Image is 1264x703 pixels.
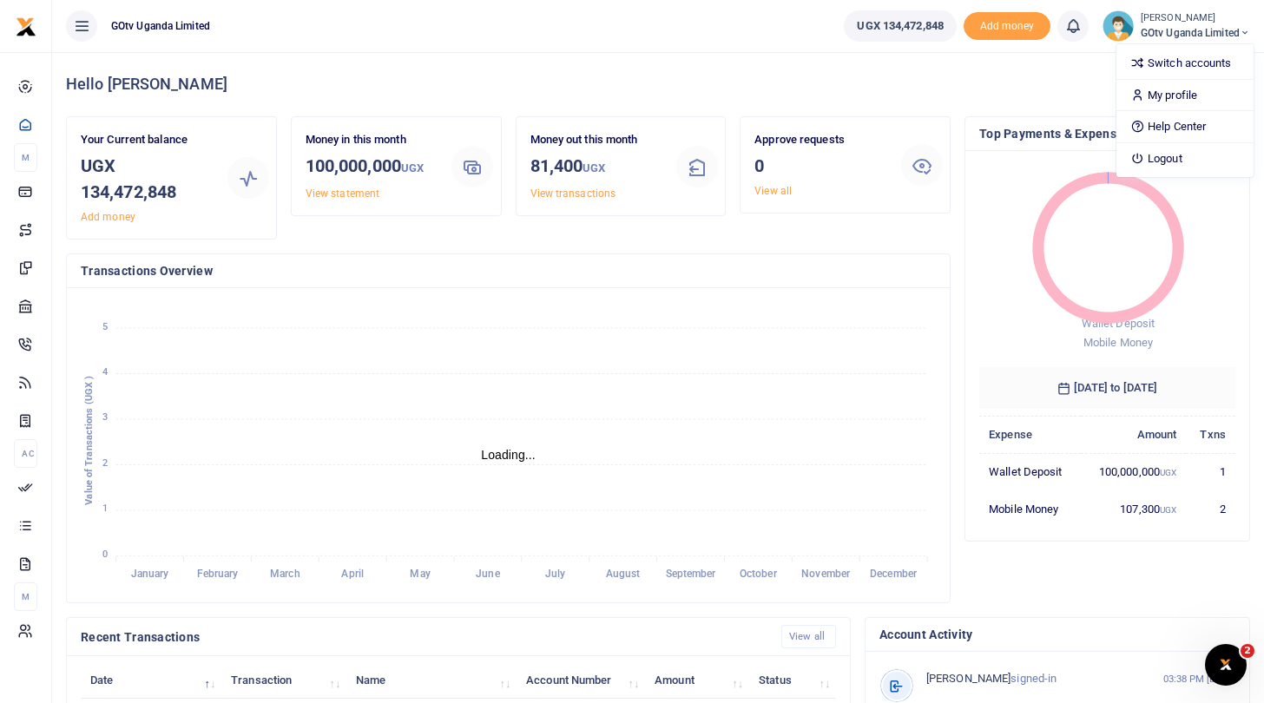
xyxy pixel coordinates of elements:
th: Status: activate to sort column ascending [749,661,836,699]
small: [PERSON_NAME] [1141,11,1250,26]
tspan: May [410,568,430,581]
a: View transactions [530,187,616,200]
tspan: 0 [102,549,108,560]
h4: Hello [PERSON_NAME] [66,75,1250,94]
th: Account Number: activate to sort column ascending [517,661,645,699]
tspan: April [341,568,364,581]
h4: Account Activity [879,625,1235,644]
th: Txns [1186,416,1235,453]
li: Toup your wallet [964,12,1050,41]
td: 100,000,000 [1081,453,1187,490]
a: Add money [964,18,1050,31]
small: UGX [583,161,605,174]
th: Date: activate to sort column descending [81,661,221,699]
th: Transaction: activate to sort column ascending [221,661,346,699]
span: GOtv Uganda Limited [104,18,217,34]
a: Help Center [1116,115,1254,139]
li: M [14,582,37,611]
h4: Top Payments & Expenses [979,124,1235,143]
p: Approve requests [754,131,887,149]
p: Your Current balance [81,131,214,149]
h4: Transactions Overview [81,261,936,280]
tspan: 5 [102,321,108,332]
span: Add money [964,12,1050,41]
tspan: 1 [102,503,108,515]
p: Money out this month [530,131,663,149]
tspan: July [545,568,565,581]
th: Expense [979,416,1081,453]
tspan: December [870,568,918,581]
td: 1 [1186,453,1235,490]
a: UGX 134,472,848 [844,10,957,42]
span: [PERSON_NAME] [926,672,1011,685]
th: Amount [1081,416,1187,453]
iframe: Intercom live chat [1205,644,1247,686]
span: Mobile Money [1083,336,1153,349]
tspan: August [606,568,641,581]
a: profile-user [PERSON_NAME] GOtv Uganda Limited [1103,10,1250,42]
td: Wallet Deposit [979,453,1081,490]
span: UGX 134,472,848 [857,17,944,35]
a: logo-small logo-large logo-large [16,19,36,32]
span: GOtv Uganda Limited [1141,25,1250,41]
a: Add money [81,211,135,223]
li: Ac [14,439,37,468]
a: View statement [306,187,379,200]
tspan: 4 [102,366,108,378]
small: 03:38 PM [DATE] [1163,672,1236,687]
small: UGX [1160,505,1176,515]
text: Loading... [481,448,536,462]
td: 107,300 [1081,490,1187,527]
tspan: 3 [102,412,108,424]
small: UGX [401,161,424,174]
h4: Recent Transactions [81,627,767,647]
small: UGX [1160,468,1176,477]
tspan: January [131,568,169,581]
tspan: March [270,568,300,581]
tspan: June [476,568,500,581]
text: Value of Transactions (UGX ) [83,376,95,505]
h3: 81,400 [530,153,663,181]
a: View all [754,185,792,197]
tspan: September [666,568,717,581]
tspan: February [197,568,239,581]
td: Mobile Money [979,490,1081,527]
a: Logout [1116,147,1254,171]
a: Switch accounts [1116,51,1254,76]
a: My profile [1116,83,1254,108]
h3: 0 [754,153,887,179]
img: profile-user [1103,10,1134,42]
tspan: October [740,568,778,581]
th: Amount: activate to sort column ascending [645,661,749,699]
span: Wallet Deposit [1082,317,1155,330]
span: 2 [1241,644,1254,658]
tspan: 2 [102,457,108,469]
a: View all [781,625,836,648]
h3: 100,000,000 [306,153,438,181]
li: Wallet ballance [837,10,964,42]
td: 2 [1186,490,1235,527]
p: Money in this month [306,131,438,149]
tspan: November [801,568,851,581]
h3: UGX 134,472,848 [81,153,214,205]
p: signed-in [926,670,1158,688]
h6: [DATE] to [DATE] [979,367,1235,409]
th: Name: activate to sort column ascending [346,661,517,699]
img: logo-small [16,16,36,37]
li: M [14,143,37,172]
